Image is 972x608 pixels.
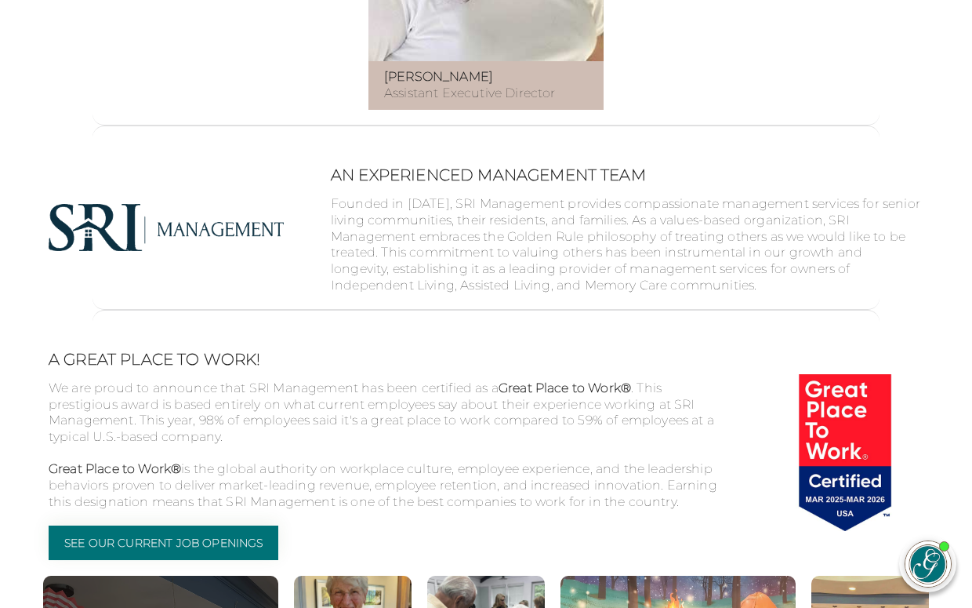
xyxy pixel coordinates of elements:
strong: Great Place to Work® [49,461,181,476]
iframe: iframe [662,186,956,520]
strong: [PERSON_NAME] [384,69,493,84]
img: avatar [905,541,951,587]
p: Founded in [DATE], SRI Management provides compassionate management services for senior living co... [331,196,923,294]
strong: Great Place to Work® [499,380,631,395]
p: is the global authority on workplace culture, employee experience, and the leadership behaviors p... [49,461,720,526]
h2: A Great Place to Work! [49,350,720,369]
p: Assistant Executive Director [384,69,588,102]
img: SRI Management [49,204,284,252]
a: See Our Current Job Openings [49,526,278,560]
h2: AN EXPERIENCED MANAGEMENT TEAM [331,166,923,184]
p: We are proud to announce that SRI Management has been certified as a . This prestigious award is ... [49,380,720,461]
